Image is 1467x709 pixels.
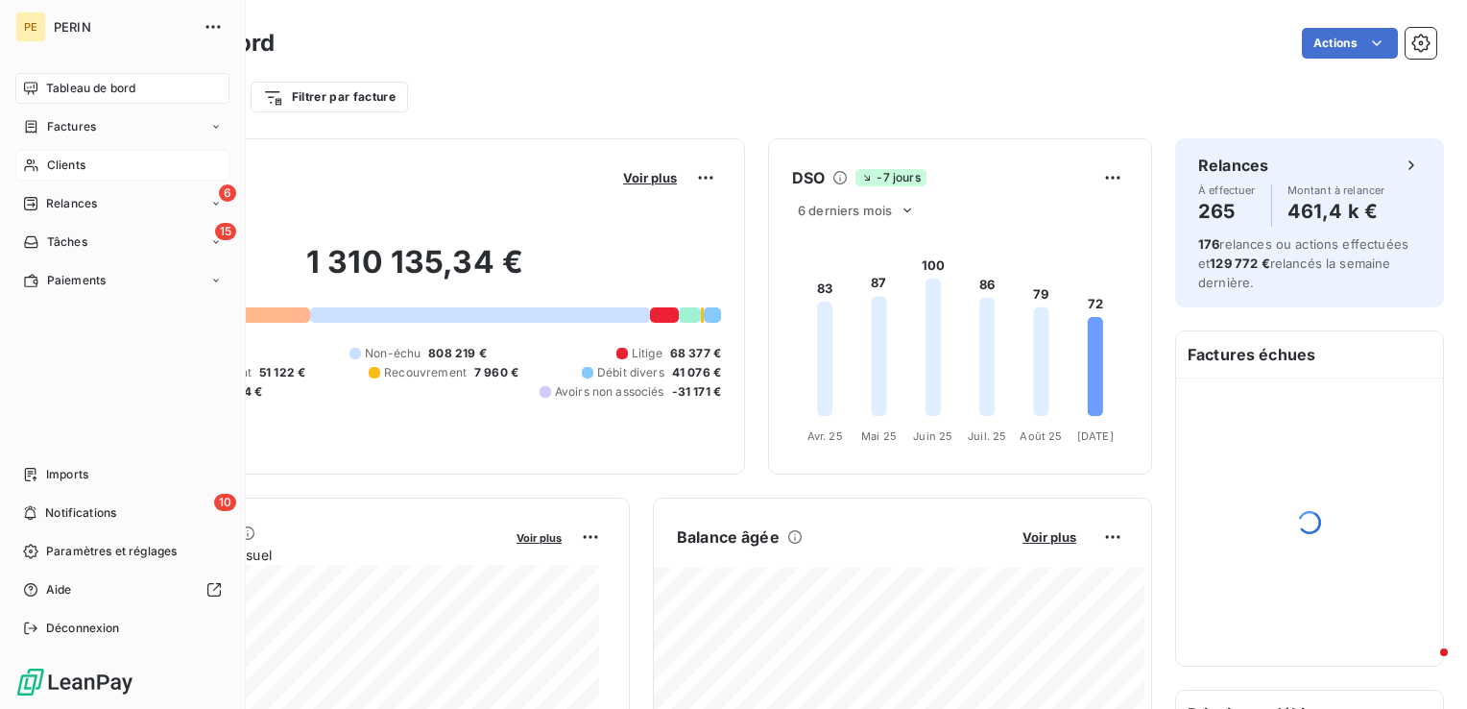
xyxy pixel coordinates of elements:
h6: DSO [792,166,825,189]
iframe: Intercom live chat [1402,644,1448,690]
span: Litige [632,345,662,362]
button: Voir plus [617,169,683,186]
span: -7 jours [855,169,926,186]
button: Voir plus [511,528,567,546]
span: Débit divers [597,364,664,381]
h4: 461,4 k € [1287,196,1385,227]
span: 41 076 € [672,364,721,381]
tspan: Avr. 25 [807,429,843,443]
span: Voir plus [623,170,677,185]
span: 10 [214,494,236,511]
span: Non-échu [365,345,421,362]
span: Tâches [47,233,87,251]
span: Paiements [47,272,106,289]
span: 68 377 € [670,345,721,362]
span: 176 [1198,236,1219,252]
h4: 265 [1198,196,1256,227]
tspan: Août 25 [1020,429,1062,443]
tspan: Juil. 25 [968,429,1006,443]
span: relances ou actions effectuées et relancés la semaine dernière. [1198,236,1408,290]
img: Logo LeanPay [15,667,134,697]
a: Aide [15,575,229,605]
span: À effectuer [1198,184,1256,196]
span: Montant à relancer [1287,184,1385,196]
span: Voir plus [1022,529,1076,545]
h6: Balance âgée [677,526,780,549]
span: Voir plus [517,531,562,545]
div: PE [15,12,46,42]
span: 6 [219,184,236,202]
span: 129 772 € [1210,256,1269,271]
span: Clients [47,157,85,174]
span: Déconnexion [46,620,120,637]
span: Chiffre d'affaires mensuel [108,545,503,565]
tspan: Juin 25 [913,429,952,443]
span: 6 derniers mois [798,203,892,218]
button: Actions [1302,28,1398,59]
button: Filtrer par facture [251,82,408,112]
span: 808 219 € [428,345,486,362]
tspan: Mai 25 [861,429,897,443]
span: -31 171 € [672,383,721,401]
span: 7 960 € [474,364,518,381]
button: Voir plus [1017,528,1082,546]
span: Paramètres et réglages [46,543,177,560]
span: Tableau de bord [46,80,135,97]
span: Notifications [45,504,116,522]
span: Factures [47,118,96,135]
h2: 1 310 135,34 € [108,243,721,301]
span: PERIN [54,19,192,35]
span: Avoirs non associés [555,383,664,401]
span: Relances [46,195,97,212]
span: 51 122 € [259,364,305,381]
h6: Factures échues [1176,331,1443,378]
span: 15 [215,223,236,240]
span: Recouvrement [384,364,467,381]
tspan: [DATE] [1077,429,1114,443]
span: Imports [46,466,88,483]
h6: Relances [1198,154,1268,177]
span: Aide [46,581,72,599]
